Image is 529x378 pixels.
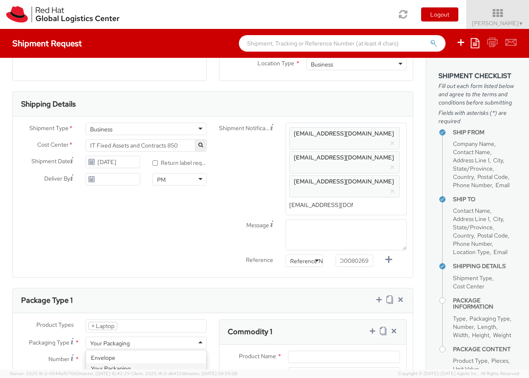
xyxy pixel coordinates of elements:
[157,176,166,184] div: PM
[453,140,494,147] span: Company Name
[36,321,74,328] span: Product Types
[453,357,488,364] span: Product Type
[519,20,524,27] span: ▼
[29,339,69,346] span: Packaging Type
[294,178,394,185] span: [EMAIL_ADDRESS][DOMAIN_NAME]
[453,157,489,164] span: Address Line 1
[48,355,69,363] span: Number
[86,352,206,363] div: Envelope
[453,274,492,282] span: Shipment Type
[239,352,276,360] span: Product Name
[290,257,340,265] div: Reference Number
[493,215,503,223] span: City
[477,173,508,181] span: Postal Code
[131,371,238,376] span: Client: 2025.14.0-db4321d
[453,248,490,256] span: Location Type
[472,19,524,27] span: [PERSON_NAME]
[21,100,76,108] h3: Shipping Details
[219,124,270,133] span: Shipment Notification
[453,129,517,136] h4: Ship From
[153,160,158,166] input: Return label required
[421,7,458,21] button: Logout
[44,174,70,183] span: Deliver By
[469,315,510,322] span: Packaging Type
[453,315,466,322] span: Type
[37,140,69,150] span: Cost Center
[390,186,395,196] button: ×
[477,232,508,239] span: Postal Code
[241,369,276,376] span: Product Type
[496,181,510,189] span: Email
[493,331,511,339] span: Weight
[294,130,394,137] span: [EMAIL_ADDRESS][DOMAIN_NAME]
[453,323,474,330] span: Number
[90,125,112,133] div: Business
[86,363,206,374] div: Your Packaging
[453,331,468,339] span: Width
[10,371,130,376] span: Server: 2025.16.0-9544af67660
[453,297,517,310] h4: Package Information
[31,157,70,166] span: Shipment Date
[438,82,517,107] span: Fill out each form listed below and agree to the terms and conditions before submitting
[390,162,395,172] button: ×
[311,60,333,69] div: Business
[153,157,207,167] label: Return label required
[246,221,269,229] span: Message
[239,35,446,52] input: Shipment, Tracking or Reference Number (at least 4 chars)
[453,232,474,239] span: Country
[472,331,489,339] span: Height
[79,371,130,376] span: master, [DATE] 10:42:29
[453,223,493,231] span: State/Province
[86,139,207,152] span: IT Fixed Assets and Contracts 850
[6,6,119,23] img: rh-logistics-00dfa346123c4ec078e1.svg
[12,39,82,48] h4: Shipment Request
[453,240,492,247] span: Phone Number
[90,142,202,149] span: IT Fixed Assets and Contracts 850
[493,157,503,164] span: City
[453,173,474,181] span: Country
[246,256,273,264] span: Reference
[453,283,484,290] span: Cost Center
[453,165,493,172] span: State/Province
[453,346,517,352] h4: Package Content
[453,196,517,202] h4: Ship To
[88,322,117,330] li: Laptop
[453,263,517,269] h4: Shipping Details
[186,371,238,376] span: master, [DATE] 09:59:06
[453,215,489,223] span: Address Line 1
[21,296,73,304] h3: Package Type 1
[438,109,517,125] span: Fields with asterisks (*) are required
[294,154,394,161] span: [EMAIL_ADDRESS][DOMAIN_NAME]
[398,371,519,377] span: Copyright © [DATE]-[DATE] Agistix Inc., All Rights Reserved
[493,248,508,256] span: Email
[29,124,69,133] span: Shipment Type
[477,323,496,330] span: Length
[257,59,294,67] span: Location Type
[438,72,517,80] h3: Shipment Checklist
[453,207,490,214] span: Contact Name
[453,148,490,156] span: Contact Name
[91,322,95,330] span: ×
[491,357,508,364] span: Pieces
[453,365,479,373] span: Unit Value
[453,181,492,189] span: Phone Number
[228,328,272,336] h3: Commodity 1
[90,339,130,347] div: Your Packaging
[390,138,395,148] button: ×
